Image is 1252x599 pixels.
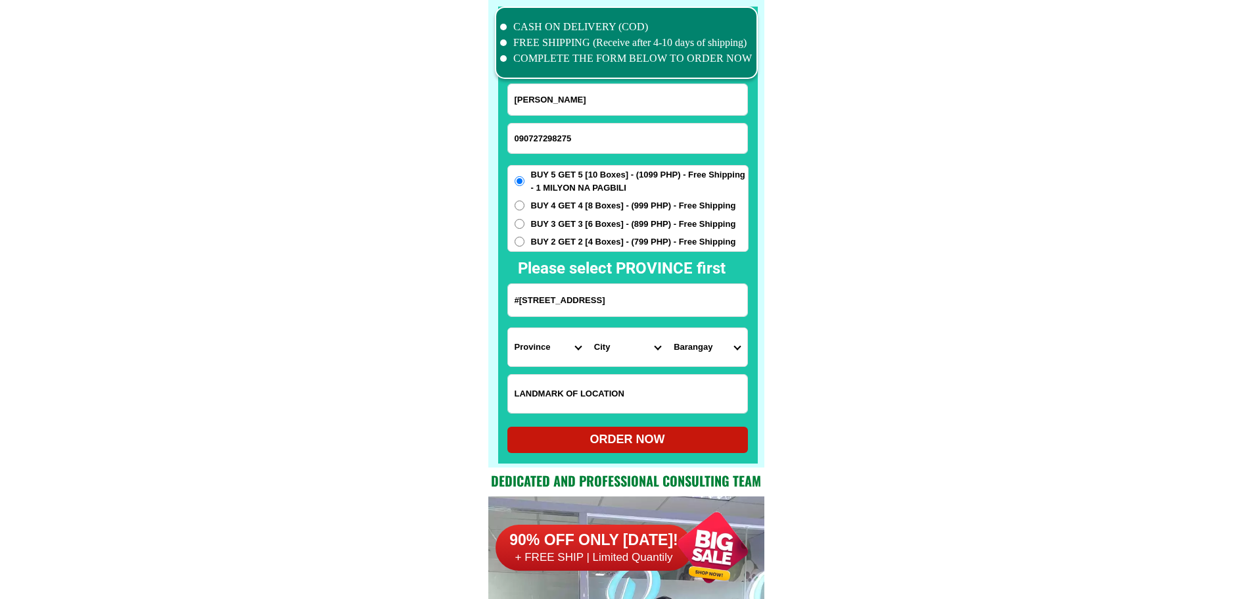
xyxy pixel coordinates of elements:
[588,328,667,366] select: Select district
[667,328,747,366] select: Select commune
[500,51,753,66] li: COMPLETE THE FORM BELOW TO ORDER NOW
[515,237,524,247] input: BUY 2 GET 2 [4 Boxes] - (799 PHP) - Free Shipping
[531,199,736,212] span: BUY 4 GET 4 [8 Boxes] - (999 PHP) - Free Shipping
[507,431,748,448] div: ORDER NOW
[518,256,868,280] h2: Please select PROVINCE first
[500,19,753,35] li: CASH ON DELIVERY (COD)
[515,219,524,229] input: BUY 3 GET 3 [6 Boxes] - (899 PHP) - Free Shipping
[508,375,747,413] input: Input LANDMARKOFLOCATION
[515,201,524,210] input: BUY 4 GET 4 [8 Boxes] - (999 PHP) - Free Shipping
[508,84,747,115] input: Input full_name
[531,218,736,231] span: BUY 3 GET 3 [6 Boxes] - (899 PHP) - Free Shipping
[488,471,764,491] h2: Dedicated and professional consulting team
[496,531,693,550] h6: 90% OFF ONLY [DATE]!
[515,176,524,186] input: BUY 5 GET 5 [10 Boxes] - (1099 PHP) - Free Shipping - 1 MILYON NA PAGBILI
[500,35,753,51] li: FREE SHIPPING (Receive after 4-10 days of shipping)
[508,124,747,153] input: Input phone_number
[496,550,693,565] h6: + FREE SHIP | Limited Quantily
[531,235,736,249] span: BUY 2 GET 2 [4 Boxes] - (799 PHP) - Free Shipping
[508,328,588,366] select: Select province
[531,168,748,194] span: BUY 5 GET 5 [10 Boxes] - (1099 PHP) - Free Shipping - 1 MILYON NA PAGBILI
[508,284,747,316] input: Input address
